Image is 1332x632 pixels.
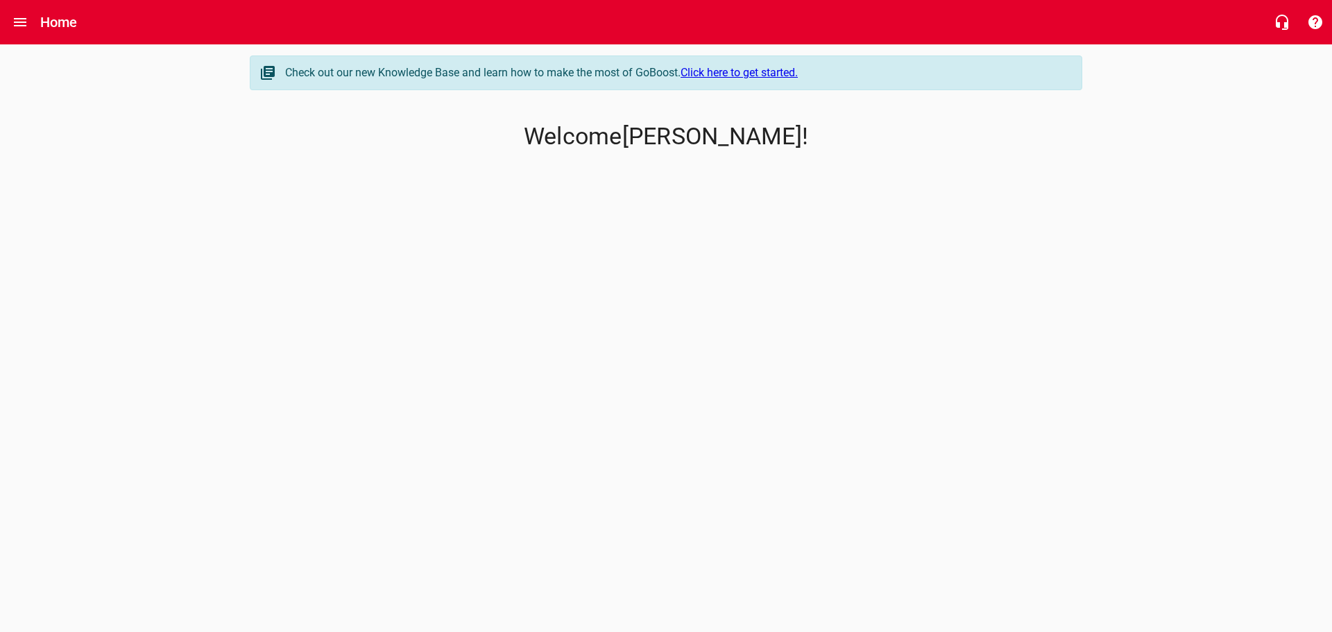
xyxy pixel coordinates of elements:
button: Support Portal [1299,6,1332,39]
button: Live Chat [1265,6,1299,39]
h6: Home [40,11,78,33]
div: Check out our new Knowledge Base and learn how to make the most of GoBoost. [285,65,1068,81]
p: Welcome [PERSON_NAME] ! [250,123,1082,151]
button: Open drawer [3,6,37,39]
a: Click here to get started. [681,66,798,79]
